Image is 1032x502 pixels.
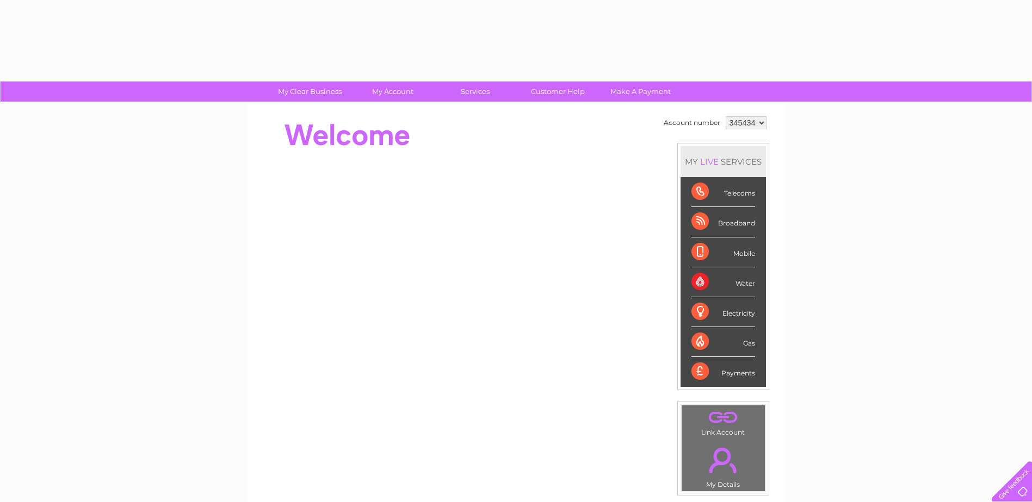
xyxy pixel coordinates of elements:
a: My Account [348,81,437,102]
div: Electricity [691,297,755,327]
div: Telecoms [691,177,755,207]
a: My Clear Business [265,81,355,102]
td: My Details [681,438,765,492]
div: Payments [691,357,755,386]
div: Water [691,267,755,297]
a: Make A Payment [596,81,685,102]
div: MY SERVICES [681,146,766,177]
td: Account number [661,114,723,132]
a: Customer Help [513,81,603,102]
a: . [684,408,762,427]
div: Broadband [691,207,755,237]
td: Link Account [681,405,765,439]
a: Services [430,81,520,102]
a: . [684,441,762,479]
div: LIVE [698,156,721,167]
div: Gas [691,327,755,357]
div: Mobile [691,237,755,267]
